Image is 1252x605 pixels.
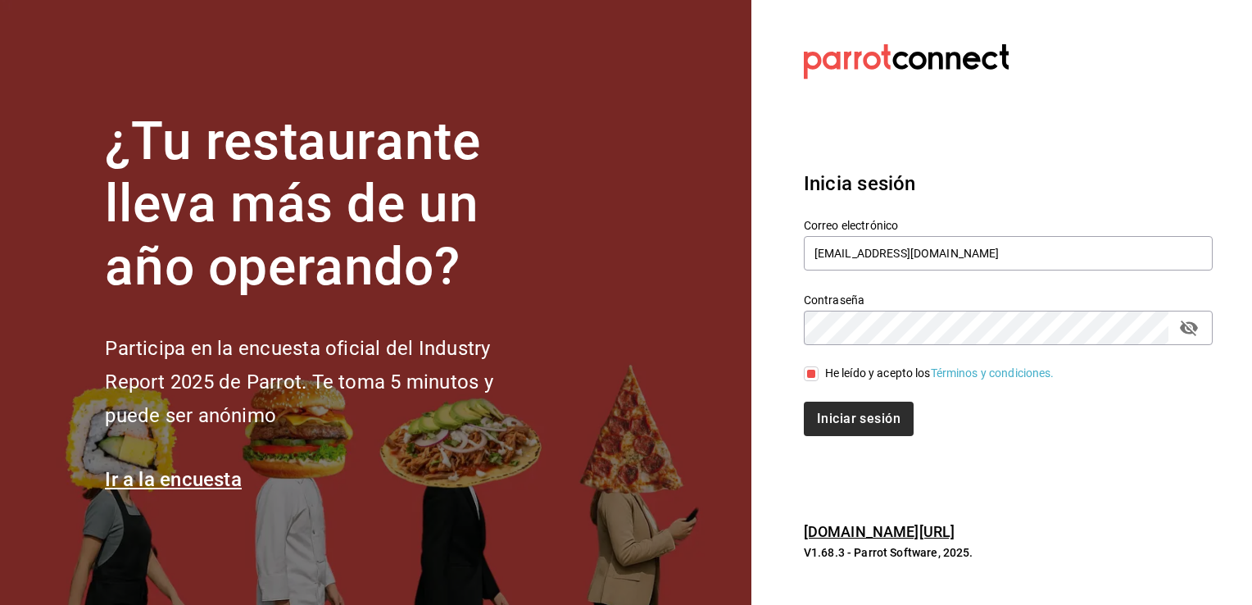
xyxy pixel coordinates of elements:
[825,365,1055,382] div: He leído y acepto los
[105,332,547,432] h2: Participa en la encuesta oficial del Industry Report 2025 de Parrot. Te toma 5 minutos y puede se...
[804,293,1213,305] label: Contraseña
[931,366,1055,380] a: Términos y condiciones.
[1175,314,1203,342] button: passwordField
[804,402,914,436] button: Iniciar sesión
[804,169,1213,198] h3: Inicia sesión
[804,544,1213,561] p: V1.68.3 - Parrot Software, 2025.
[105,468,242,491] a: Ir a la encuesta
[804,523,955,540] a: [DOMAIN_NAME][URL]
[105,111,547,299] h1: ¿Tu restaurante lleva más de un año operando?
[804,219,1213,230] label: Correo electrónico
[804,236,1213,271] input: Ingresa tu correo electrónico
